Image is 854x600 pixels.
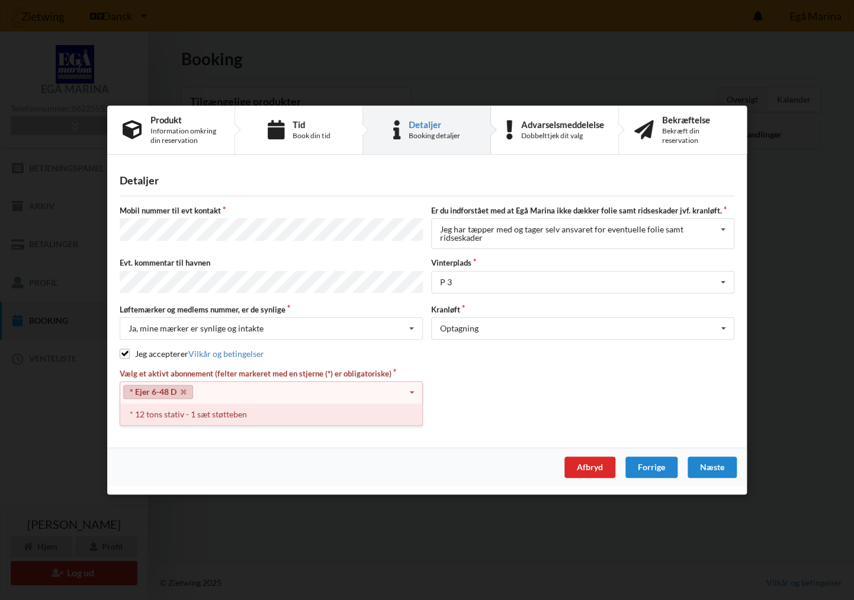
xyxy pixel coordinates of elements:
a: Vilkår og betingelser [188,349,264,359]
label: Jeg accepterer [120,349,264,359]
div: P 3 [440,278,452,286]
div: Afbryd [564,457,615,478]
label: Vælg et aktivt abonnement (felter markeret med en stjerne (*) er obligatoriske) [120,368,423,379]
div: Ja, mine mærker er synlige og intakte [129,324,264,333]
div: Detaljer [120,174,734,187]
div: Forrige [625,457,678,478]
div: Booking detaljer [409,131,460,141]
label: Kranløft [431,304,734,315]
div: Detaljer [409,120,460,129]
label: Er du indforstået med at Egå Marina ikke dækker folie samt ridseskader jvf. kranløft. [431,205,734,216]
div: * 12 tons stativ - 1 sæt støtteben [120,403,422,425]
div: Produkt [150,115,219,125]
div: Bekræftelse [662,115,731,125]
label: Vinterplads [431,258,734,269]
div: Book din tid [293,131,330,141]
label: Mobil nummer til evt kontakt [120,205,423,216]
div: Optagning [440,324,479,333]
div: Tid [293,120,330,129]
div: Dobbelttjek dit valg [521,131,604,141]
div: Bekræft din reservation [662,126,731,145]
label: Løftemærker og medlems nummer, er de synlige [120,304,423,315]
div: Jeg har tæpper med og tager selv ansvaret for eventuelle folie samt ridseskader [440,226,717,242]
div: Næste [688,457,737,478]
div: Information omkring din reservation [150,126,219,145]
a: * Ejer 6-48 D [123,385,193,399]
div: Advarselsmeddelelse [521,120,604,129]
label: Evt. kommentar til havnen [120,258,423,269]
